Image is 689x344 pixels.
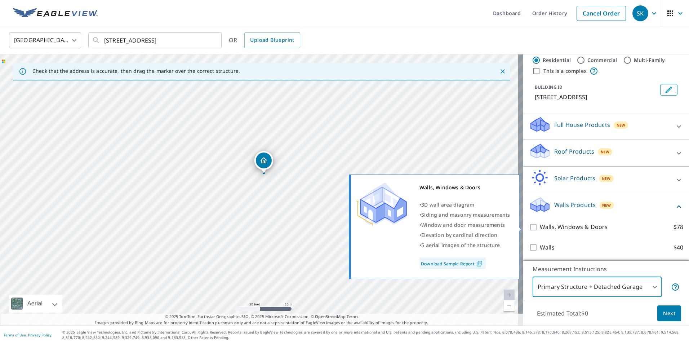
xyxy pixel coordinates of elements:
p: Roof Products [554,147,594,156]
div: • [419,240,510,250]
p: $78 [674,222,683,231]
div: OR [229,32,300,48]
div: Aerial [25,295,45,313]
p: Measurement Instructions [533,265,680,273]
div: Walls ProductsNew [529,196,683,217]
a: OpenStreetMap [315,314,345,319]
p: Walls Products [554,200,596,209]
span: Elevation by cardinal direction [421,231,497,238]
img: Premium [356,182,407,226]
button: Close [498,67,507,76]
p: [STREET_ADDRESS] [535,93,657,101]
label: Residential [543,57,571,64]
p: | [4,333,52,337]
span: Next [663,309,675,318]
a: Cancel Order [577,6,626,21]
p: BUILDING ID [535,84,563,90]
a: Current Level 20, Zoom In Disabled [504,290,515,300]
div: Walls, Windows & Doors [419,182,510,193]
span: New [602,176,611,181]
div: [GEOGRAPHIC_DATA] [9,30,81,50]
span: New [601,149,610,155]
span: © 2025 TomTom, Earthstar Geographics SIO, © 2025 Microsoft Corporation, © [165,314,359,320]
span: Your report will include the primary structure and a detached garage if one exists. [671,283,680,291]
img: Pdf Icon [475,260,484,267]
a: Download Sample Report [419,257,486,269]
div: Dropped pin, building 1, Residential property, 220 S Walnut St Hartford City, IN 47348 [254,151,273,173]
div: • [419,220,510,230]
span: Window and door measurements [421,221,505,228]
div: Primary Structure + Detached Garage [533,277,662,297]
p: Walls, Windows & Doors [540,222,608,231]
span: New [602,202,611,208]
label: Multi-Family [634,57,665,64]
a: Privacy Policy [28,332,52,338]
a: Current Level 20, Zoom Out [504,300,515,311]
span: Siding and masonry measurements [421,211,510,218]
div: Roof ProductsNew [529,143,683,163]
input: Search by address or latitude-longitude [104,30,207,50]
span: Upload Blueprint [250,36,294,45]
p: Walls [540,243,555,252]
span: 5 aerial images of the structure [421,242,500,248]
p: Estimated Total: $0 [531,305,594,321]
img: EV Logo [13,8,98,19]
div: • [419,230,510,240]
p: Check that the address is accurate, then drag the marker over the correct structure. [32,68,240,74]
a: Upload Blueprint [244,32,300,48]
div: SK [632,5,648,21]
a: Terms of Use [4,332,26,338]
p: Solar Products [554,174,595,182]
button: Edit building 1 [660,84,677,96]
label: This is a complex [543,67,587,75]
span: 3D wall area diagram [421,201,474,208]
div: • [419,200,510,210]
button: Next [657,305,681,322]
p: © 2025 Eagle View Technologies, Inc. and Pictometry International Corp. All Rights Reserved. Repo... [62,330,685,340]
div: Solar ProductsNew [529,169,683,190]
p: Full House Products [554,120,610,129]
a: Terms [347,314,359,319]
p: $40 [674,243,683,252]
span: New [617,122,626,128]
label: Commercial [587,57,617,64]
div: Aerial [9,295,62,313]
div: • [419,210,510,220]
div: Full House ProductsNew [529,116,683,137]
